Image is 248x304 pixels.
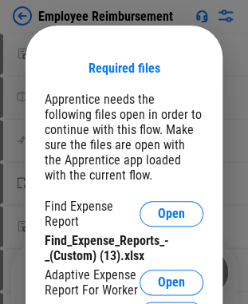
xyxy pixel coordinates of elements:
div: Find_Expense_Reports_-_(Custom) (13).xlsx [45,233,203,263]
div: Apprentice needs the following files open in order to continue with this flow. Make sure the file... [45,92,203,183]
div: Required files [89,61,160,76]
span: Open [158,207,185,220]
button: Open [140,270,203,295]
button: Open [140,201,203,227]
div: Adaptive Expense Report For Worker [45,267,140,298]
span: Open [158,276,185,289]
div: Find Expense Report [45,199,140,229]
